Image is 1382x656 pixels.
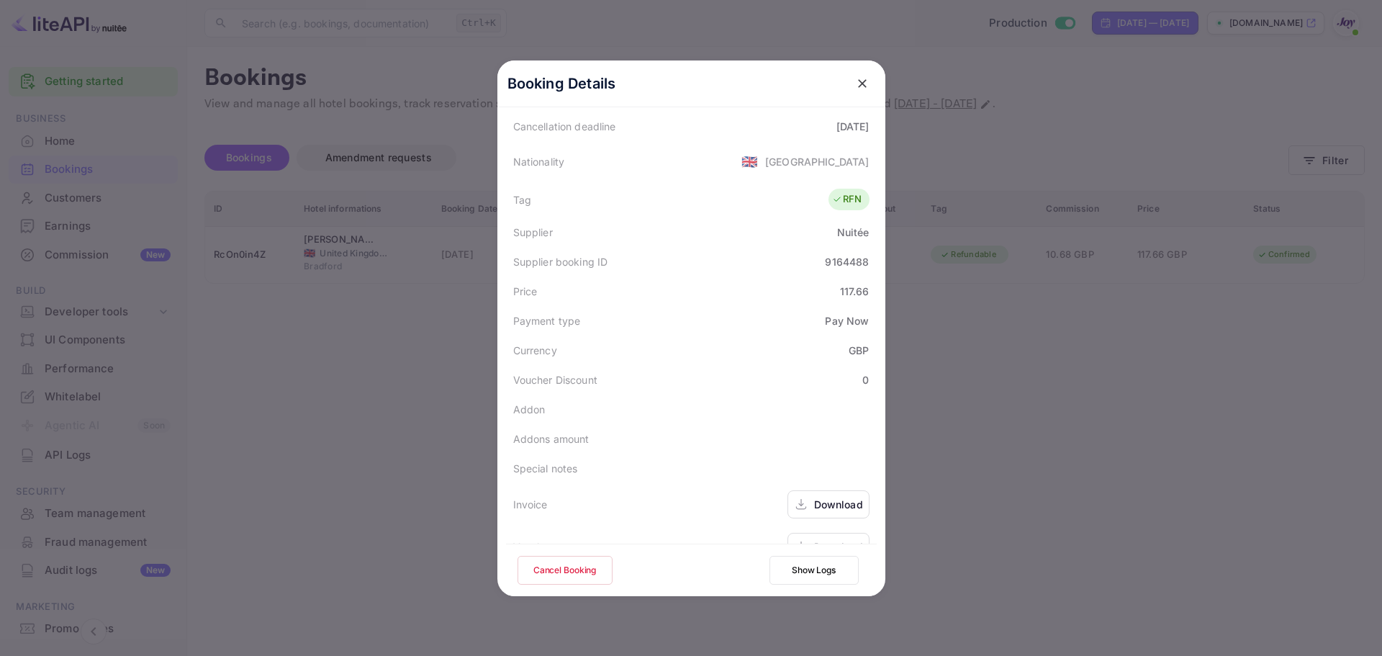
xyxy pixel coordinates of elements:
div: Addons amount [513,431,590,446]
div: 9164488 [825,254,869,269]
div: Voucher Discount [513,372,597,387]
div: Supplier [513,225,553,240]
button: close [849,71,875,96]
div: Nuitée [837,225,870,240]
div: Supplier booking ID [513,254,608,269]
div: Nationality [513,154,565,169]
div: RFN [832,192,862,207]
div: Price [513,284,538,299]
button: Show Logs [769,556,859,585]
div: [GEOGRAPHIC_DATA] [765,154,870,169]
div: Download [814,497,863,512]
div: Voucher [513,539,553,554]
div: 117.66 [840,284,870,299]
div: Invoice [513,497,548,512]
div: Addon [513,402,546,417]
div: Pay Now [825,313,869,328]
div: Payment type [513,313,581,328]
button: Cancel Booking [518,556,613,585]
div: Special notes [513,461,578,476]
div: [DATE] [836,119,870,134]
div: 0 [862,372,869,387]
div: Tag [513,192,531,207]
p: Booking Details [507,73,616,94]
div: Cancellation deadline [513,119,616,134]
div: Currency [513,343,557,358]
div: GBP [849,343,869,358]
div: Download [814,539,863,554]
span: United States [741,148,758,174]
